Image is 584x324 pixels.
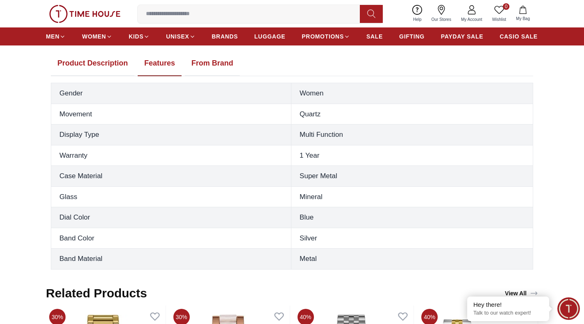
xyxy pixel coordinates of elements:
[82,29,112,44] a: WOMEN
[473,310,543,317] p: Talk to our watch expert!
[46,29,66,44] a: MEN
[212,32,238,41] span: BRANDS
[51,228,291,249] th: Band Color
[255,29,286,44] a: LUGGAGE
[427,3,456,24] a: Our Stores
[51,249,291,270] th: Band Material
[291,104,533,125] td: Quartz
[366,29,383,44] a: SALE
[291,125,533,145] td: Multi Function
[166,29,195,44] a: UNISEX
[505,289,538,297] div: View All
[51,207,291,228] th: Dial Color
[302,29,350,44] a: PROMOTIONS
[51,166,291,187] th: Case Material
[51,125,291,145] th: Display Type
[46,286,147,301] h2: Related Products
[129,32,143,41] span: KIDS
[291,207,533,228] td: Blue
[51,51,134,76] button: Product Description
[473,301,543,309] div: Hey there!
[302,32,344,41] span: PROMOTIONS
[500,32,538,41] span: CASIO SALE
[441,29,483,44] a: PAYDAY SALE
[51,104,291,125] th: Movement
[503,3,509,10] span: 0
[138,51,182,76] button: Features
[49,5,120,23] img: ...
[166,32,189,41] span: UNISEX
[291,83,533,104] td: Women
[185,51,240,76] button: From Brand
[51,186,291,207] th: Glass
[291,145,533,166] td: 1 Year
[500,29,538,44] a: CASIO SALE
[399,32,425,41] span: GIFTING
[503,288,540,299] a: View All
[557,297,580,320] div: Chat Widget
[291,249,533,270] td: Metal
[255,32,286,41] span: LUGGAGE
[51,83,291,104] th: Gender
[408,3,427,24] a: Help
[366,32,383,41] span: SALE
[399,29,425,44] a: GIFTING
[82,32,106,41] span: WOMEN
[291,228,533,249] td: Silver
[410,16,425,23] span: Help
[291,186,533,207] td: Mineral
[129,29,150,44] a: KIDS
[511,4,535,23] button: My Bag
[51,145,291,166] th: Warranty
[428,16,454,23] span: Our Stores
[487,3,511,24] a: 0Wishlist
[212,29,238,44] a: BRANDS
[441,32,483,41] span: PAYDAY SALE
[489,16,509,23] span: Wishlist
[458,16,486,23] span: My Account
[513,16,533,22] span: My Bag
[291,166,533,187] td: Super Metal
[46,32,59,41] span: MEN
